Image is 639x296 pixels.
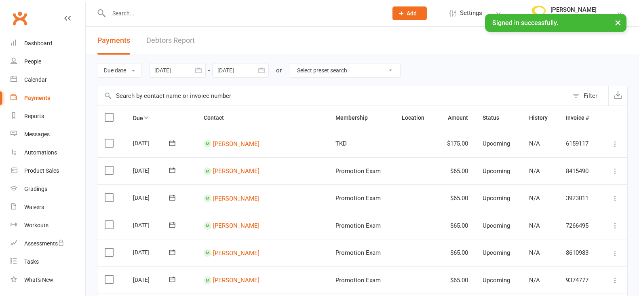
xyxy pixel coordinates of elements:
div: Workouts [24,222,49,228]
a: Workouts [11,216,85,235]
td: 8415490 [559,157,600,185]
span: Promotion Exam [335,222,381,229]
input: Search... [106,8,382,19]
div: What's New [24,277,53,283]
a: Clubworx [10,8,30,28]
th: Amount [436,106,475,130]
div: [DATE] [133,191,170,204]
button: Filter [568,86,608,106]
a: Gradings [11,180,85,198]
a: Tasks [11,253,85,271]
span: Settings [460,4,482,22]
div: Tasks [24,258,39,265]
div: Gradings [24,186,47,192]
div: Payments [24,95,50,101]
span: Promotion Exam [335,167,381,175]
td: $65.00 [436,212,475,239]
a: Calendar [11,71,85,89]
th: History [522,106,559,130]
div: Calendar [24,76,47,83]
a: [PERSON_NAME] [213,277,259,284]
a: Dashboard [11,34,85,53]
div: or [276,66,282,75]
td: $65.00 [436,266,475,294]
div: Product Sales [24,167,59,174]
a: [PERSON_NAME] [213,140,259,147]
span: Payments [97,36,130,44]
a: [PERSON_NAME] [213,222,259,229]
td: $65.00 [436,239,475,266]
td: 6159117 [559,130,600,157]
a: Payments [11,89,85,107]
input: Search by contact name or invoice number [97,86,568,106]
span: N/A [529,195,540,202]
td: 7266495 [559,212,600,239]
td: 3923011 [559,184,600,212]
td: 8610983 [559,239,600,266]
span: Upcoming [483,140,510,147]
div: People [24,58,41,65]
td: $175.00 [436,130,475,157]
span: Promotion Exam [335,277,381,284]
td: $65.00 [436,157,475,185]
span: Signed in successfully. [492,19,558,27]
div: [PERSON_NAME] [550,6,597,13]
span: N/A [529,249,540,256]
span: Add [407,10,417,17]
div: [DATE] [133,164,170,177]
button: × [611,14,625,31]
span: Upcoming [483,167,510,175]
span: TKD [335,140,347,147]
td: 9374777 [559,266,600,294]
a: [PERSON_NAME] [213,167,259,175]
a: What's New [11,271,85,289]
a: Product Sales [11,162,85,180]
th: Status [475,106,522,130]
a: Automations [11,144,85,162]
a: [PERSON_NAME] [213,249,259,256]
a: People [11,53,85,71]
img: thumb_image1508806937.png [530,5,546,21]
div: [DATE] [133,137,170,149]
span: N/A [529,222,540,229]
th: Due [126,106,196,130]
div: [DATE] [133,246,170,258]
button: Due date [97,63,142,78]
div: [DATE] [133,273,170,286]
div: Automations [24,149,57,156]
span: Upcoming [483,249,510,256]
th: Invoice # [559,106,600,130]
span: N/A [529,140,540,147]
a: Reports [11,107,85,125]
a: Assessments [11,235,85,253]
a: [PERSON_NAME] [213,195,259,202]
div: Dashboard [24,40,52,47]
span: Upcoming [483,277,510,284]
div: Filter [584,91,597,101]
a: Messages [11,125,85,144]
span: Promotion Exam [335,195,381,202]
div: [DATE] [133,219,170,231]
th: Location [394,106,436,130]
button: Payments [97,27,130,55]
div: Assessments [24,240,64,247]
span: Upcoming [483,195,510,202]
th: Contact [196,106,328,130]
span: N/A [529,277,540,284]
span: Upcoming [483,222,510,229]
span: N/A [529,167,540,175]
div: Messages [24,131,50,137]
a: Waivers [11,198,85,216]
div: Elite Martial Arts [550,13,597,21]
th: Membership [328,106,394,130]
button: Add [392,6,427,20]
td: $65.00 [436,184,475,212]
div: Reports [24,113,44,119]
a: Debtors Report [146,27,195,55]
span: Promotion Exam [335,249,381,256]
div: Waivers [24,204,44,210]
